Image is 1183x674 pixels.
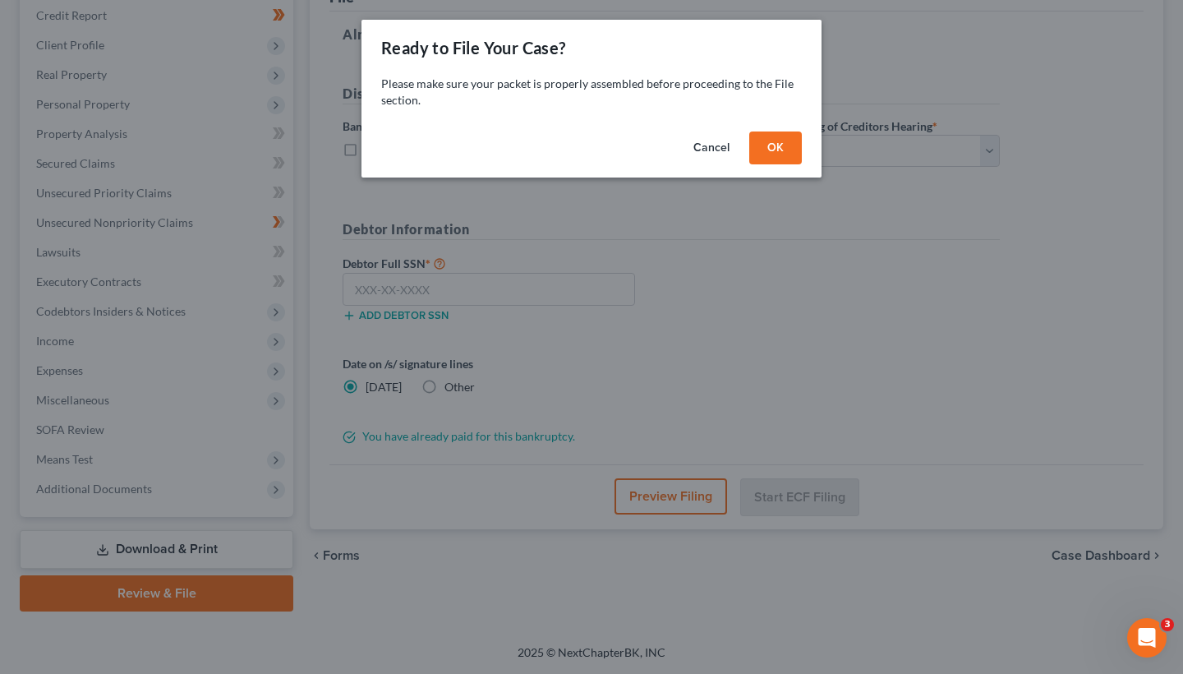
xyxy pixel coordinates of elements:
[1127,618,1167,658] iframe: Intercom live chat
[381,76,802,108] p: Please make sure your packet is properly assembled before proceeding to the File section.
[680,132,743,164] button: Cancel
[749,132,802,164] button: OK
[1161,618,1174,631] span: 3
[381,36,566,59] div: Ready to File Your Case?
